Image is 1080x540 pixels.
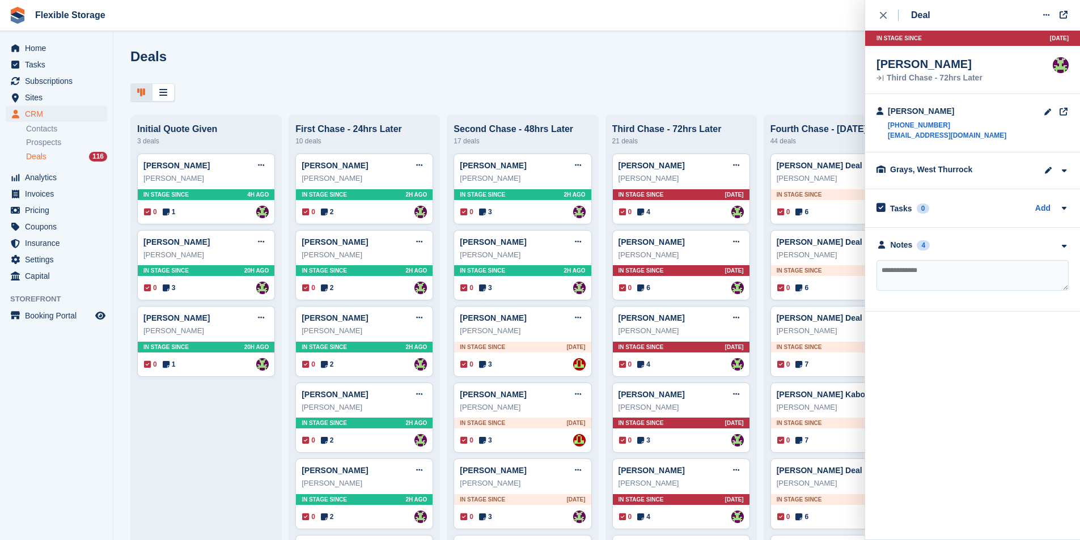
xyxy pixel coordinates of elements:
[302,435,315,445] span: 0
[731,434,744,447] a: Rachael Fisher
[302,466,368,475] a: [PERSON_NAME]
[777,402,902,413] div: [PERSON_NAME]
[454,124,591,134] div: Second Chase - 48hrs Later
[302,325,427,337] div: [PERSON_NAME]
[637,512,650,522] span: 4
[130,49,167,64] h1: Deals
[302,249,427,261] div: [PERSON_NAME]
[137,124,275,134] div: Initial Quote Given
[612,134,750,148] div: 21 deals
[612,124,750,134] div: Third Chase - 72hrs Later
[619,402,744,413] div: [PERSON_NAME]
[460,190,505,199] span: In stage since
[460,207,473,217] span: 0
[256,358,269,371] img: Rachael Fisher
[619,266,664,275] span: In stage since
[25,268,93,284] span: Capital
[460,390,526,399] a: [PERSON_NAME]
[89,152,107,161] div: 116
[302,402,427,413] div: [PERSON_NAME]
[144,283,157,293] span: 0
[795,359,808,369] span: 7
[573,206,586,218] img: Rachael Fisher
[460,343,505,351] span: In stage since
[414,511,427,523] a: Rachael Fisher
[619,173,744,184] div: [PERSON_NAME]
[25,73,93,89] span: Subscriptions
[731,358,744,371] img: Rachael Fisher
[619,325,744,337] div: [PERSON_NAME]
[6,219,107,235] a: menu
[777,313,862,322] a: [PERSON_NAME] Deal
[777,435,790,445] span: 0
[777,343,822,351] span: In stage since
[619,283,632,293] span: 0
[163,283,176,293] span: 3
[890,164,1003,176] div: Grays, West Thurrock
[479,512,492,522] span: 3
[405,190,427,199] span: 2H AGO
[888,120,1006,130] a: [PHONE_NUMBER]
[143,190,189,199] span: In stage since
[725,419,744,427] span: [DATE]
[573,511,586,523] img: Rachael Fisher
[302,512,315,522] span: 0
[163,207,176,217] span: 1
[619,343,664,351] span: In stage since
[6,169,107,185] a: menu
[777,359,790,369] span: 0
[460,249,585,261] div: [PERSON_NAME]
[777,478,902,489] div: [PERSON_NAME]
[143,266,189,275] span: In stage since
[460,402,585,413] div: [PERSON_NAME]
[566,343,585,351] span: [DATE]
[454,134,591,148] div: 17 deals
[6,268,107,284] a: menu
[295,124,433,134] div: First Chase - 24hrs Later
[143,161,210,170] a: [PERSON_NAME]
[25,106,93,122] span: CRM
[414,434,427,447] img: Rachael Fisher
[144,207,157,217] span: 0
[26,137,107,148] a: Prospects
[405,419,427,427] span: 2H AGO
[460,512,473,522] span: 0
[917,203,930,214] div: 0
[777,390,887,399] a: [PERSON_NAME] Kaboi Deal
[295,134,433,148] div: 10 deals
[25,90,93,105] span: Sites
[731,206,744,218] img: Rachael Fisher
[479,435,492,445] span: 3
[777,495,822,504] span: In stage since
[460,161,526,170] a: [PERSON_NAME]
[637,435,650,445] span: 3
[256,282,269,294] a: Rachael Fisher
[731,511,744,523] img: Rachael Fisher
[6,40,107,56] a: menu
[143,173,269,184] div: [PERSON_NAME]
[917,240,930,250] div: 4
[619,390,685,399] a: [PERSON_NAME]
[137,134,275,148] div: 3 deals
[25,57,93,73] span: Tasks
[619,237,685,246] a: [PERSON_NAME]
[770,124,908,134] div: Fourth Chase - [DATE]
[619,512,632,522] span: 0
[26,124,107,134] a: Contacts
[876,74,982,82] div: Third Chase - 72hrs Later
[777,207,790,217] span: 0
[795,283,808,293] span: 6
[143,237,210,246] a: [PERSON_NAME]
[1053,57,1069,73] a: Rachael Fisher
[1035,202,1051,215] a: Add
[414,206,427,218] img: Rachael Fisher
[777,325,902,337] div: [PERSON_NAME]
[637,359,650,369] span: 4
[795,512,808,522] span: 6
[619,359,632,369] span: 0
[566,495,585,504] span: [DATE]
[619,419,664,427] span: In stage since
